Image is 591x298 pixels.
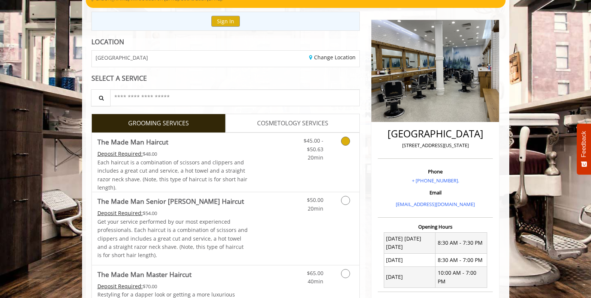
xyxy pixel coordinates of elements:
[308,205,323,212] span: 20min
[308,154,323,161] span: 20min
[380,169,491,174] h3: Phone
[97,209,143,217] span: This service needs some Advance to be paid before we block your appointment
[97,137,168,147] b: The Made Man Haircut
[412,177,459,184] a: + [PHONE_NUMBER].
[91,75,360,82] div: SELECT A SERVICE
[307,269,323,277] span: $65.00
[96,55,148,60] span: [GEOGRAPHIC_DATA]
[257,119,328,128] span: COSMETOLOGY SERVICES
[435,254,487,266] td: 8:30 AM - 7:00 PM
[384,232,435,254] td: [DATE] [DATE] [DATE]
[380,190,491,195] h3: Email
[211,16,240,27] button: Sign In
[97,150,248,158] div: $48.00
[307,196,323,203] span: $50.00
[384,254,435,266] td: [DATE]
[435,232,487,254] td: 8:30 AM - 7:30 PM
[435,266,487,288] td: 10:00 AM - 7:00 PM
[309,54,356,61] a: Change Location
[91,37,124,46] b: LOCATION
[97,209,248,217] div: $54.00
[304,137,323,152] span: $45.00 - $50.63
[97,218,248,260] p: Get your service performed by our most experienced professionals. Each haircut is a combination o...
[396,201,475,208] a: [EMAIL_ADDRESS][DOMAIN_NAME]
[97,282,248,290] div: $70.00
[380,128,491,139] h2: [GEOGRAPHIC_DATA]
[91,89,111,106] button: Service Search
[97,283,143,290] span: This service needs some Advance to be paid before we block your appointment
[128,119,189,128] span: GROOMING SERVICES
[97,150,143,157] span: This service needs some Advance to be paid before we block your appointment
[308,278,323,285] span: 40min
[97,269,192,280] b: The Made Man Master Haircut
[97,159,247,191] span: Each haircut is a combination of scissors and clippers and includes a great cut and service, a ho...
[378,224,493,229] h3: Opening Hours
[577,123,591,175] button: Feedback - Show survey
[97,196,244,206] b: The Made Man Senior [PERSON_NAME] Haircut
[581,131,587,157] span: Feedback
[384,266,435,288] td: [DATE]
[380,141,491,149] p: [STREET_ADDRESS][US_STATE]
